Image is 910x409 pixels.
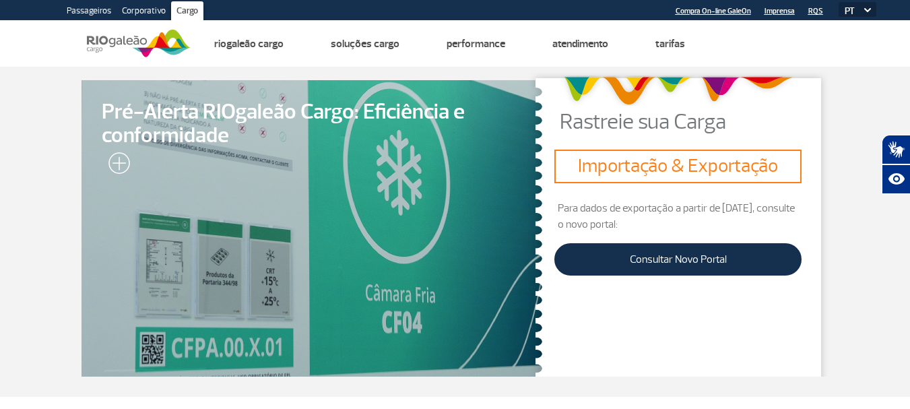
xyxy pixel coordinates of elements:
a: Compra On-line GaleOn [676,7,751,15]
img: grafismo [558,70,798,111]
a: Imprensa [765,7,795,15]
a: Tarifas [655,37,685,51]
img: leia-mais [102,152,130,179]
p: Rastreie sua Carga [560,111,829,133]
span: Pré-Alerta RIOgaleão Cargo: Eficiência e conformidade [102,100,522,148]
a: RQS [808,7,823,15]
a: Riogaleão Cargo [214,37,284,51]
h3: Importação & Exportação [560,155,796,178]
a: Cargo [171,1,203,23]
button: Abrir recursos assistivos. [882,164,910,194]
a: Corporativo [117,1,171,23]
div: Plugin de acessibilidade da Hand Talk. [882,135,910,194]
a: Passageiros [61,1,117,23]
a: Consultar Novo Portal [554,243,802,276]
p: Para dados de exportação a partir de [DATE], consulte o novo portal: [554,200,802,232]
button: Abrir tradutor de língua de sinais. [882,135,910,164]
a: Atendimento [552,37,608,51]
a: Performance [447,37,505,51]
a: Soluções Cargo [331,37,399,51]
a: Pré-Alerta RIOgaleão Cargo: Eficiência e conformidade [82,80,542,377]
